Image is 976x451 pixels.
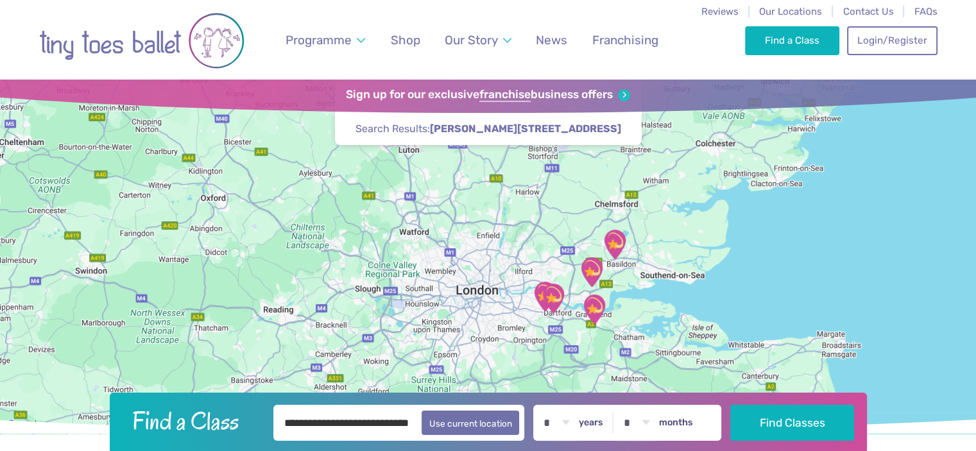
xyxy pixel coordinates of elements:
[422,411,520,435] button: Use current location
[843,6,893,17] a: Contact Us
[39,8,244,73] img: tiny toes ballet
[279,25,371,55] a: Programme
[576,256,608,288] div: Orsett Village Hall
[430,123,621,135] strong: [PERSON_NAME][STREET_ADDRESS]
[286,33,352,47] span: Programme
[529,280,561,312] div: Hall Place Sports Pavilion
[592,33,658,47] span: Franchising
[122,405,264,437] h2: Find a Class
[599,228,631,260] div: 360 Play
[701,6,739,17] a: Reviews
[384,25,426,55] a: Shop
[745,26,839,55] a: Find a Class
[537,282,569,314] div: The Mick Jagger Centre
[479,88,531,102] strong: franchise
[579,417,603,429] label: years
[914,6,937,17] a: FAQs
[391,33,420,47] span: Shop
[536,33,567,47] span: News
[730,405,854,441] button: Find Classes
[586,25,664,55] a: Franchising
[346,88,630,102] a: Sign up for our exclusivefranchisebusiness offers
[3,417,46,434] a: Open this area in Google Maps (opens a new window)
[445,33,498,47] span: Our Story
[438,25,517,55] a: Our Story
[3,417,46,434] img: Google
[847,26,937,55] a: Login/Register
[530,25,574,55] a: News
[578,293,610,325] div: The Gerald Miskin Memorial Hall
[759,6,822,17] a: Our Locations
[659,417,693,429] label: months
